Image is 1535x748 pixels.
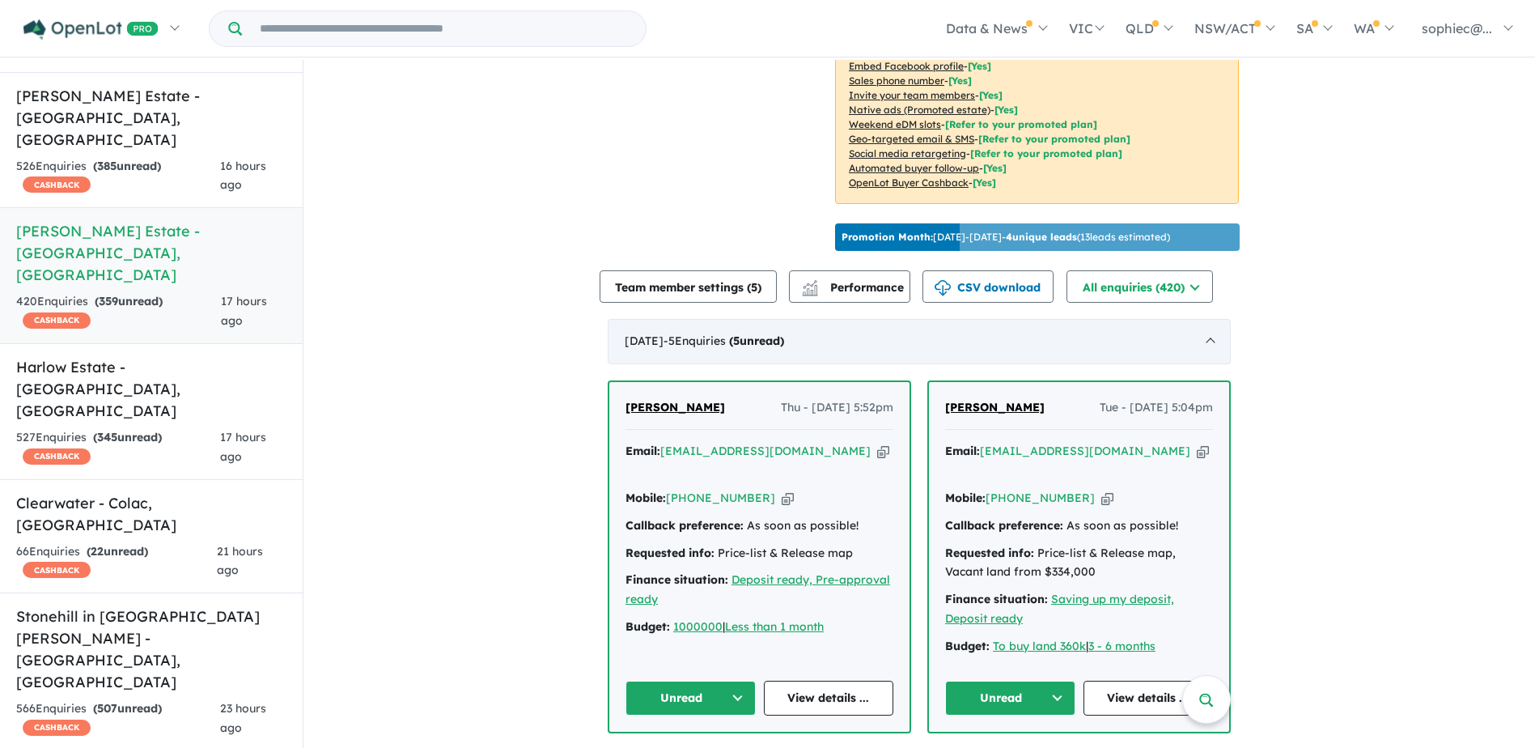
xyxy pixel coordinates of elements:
strong: ( unread) [93,430,162,444]
a: 3 - 6 months [1088,639,1155,653]
u: Sales phone number [849,74,944,87]
strong: Finance situation: [625,572,728,587]
a: [PHONE_NUMBER] [986,491,1095,505]
input: Try estate name, suburb, builder or developer [245,11,642,46]
button: Copy [877,443,889,460]
span: 22 [91,544,104,559]
div: 527 Enquir ies [16,428,220,467]
h5: Harlow Estate - [GEOGRAPHIC_DATA] , [GEOGRAPHIC_DATA] [16,356,286,422]
span: [Refer to your promoted plan] [970,147,1122,159]
span: 507 [97,701,117,716]
span: Thu - [DATE] 5:52pm [781,398,893,418]
span: [PERSON_NAME] [945,400,1045,414]
a: To buy land 360k [993,639,1086,653]
button: Copy [782,490,794,507]
strong: Callback preference: [625,518,744,533]
span: CASHBACK [23,562,91,578]
a: View details ... [1083,681,1214,716]
span: [ Yes ] [979,89,1003,101]
span: 17 hours ago [220,430,266,464]
strong: ( unread) [93,701,162,716]
strong: Mobile: [945,491,986,505]
strong: ( unread) [729,334,784,348]
strong: Callback preference: [945,518,1063,533]
span: 385 [97,159,117,173]
img: download icon [935,280,951,296]
a: [PHONE_NUMBER] [666,491,775,505]
h5: [PERSON_NAME] Estate - [GEOGRAPHIC_DATA] , [GEOGRAPHIC_DATA] [16,85,286,151]
b: 4 unique leads [1006,231,1077,243]
button: Copy [1101,490,1113,507]
div: 420 Enquir ies [16,292,221,331]
a: 1000000 [673,619,723,634]
div: | [945,637,1213,657]
span: 16 hours ago [220,159,266,193]
a: Less than 1 month [725,619,824,634]
img: bar-chart.svg [802,285,818,295]
a: [PERSON_NAME] [945,398,1045,418]
span: 345 [97,430,117,444]
a: [EMAIL_ADDRESS][DOMAIN_NAME] [660,444,871,458]
strong: Requested info: [625,546,714,560]
strong: Email: [945,444,980,458]
span: 5 [733,334,740,348]
span: 359 [99,294,118,308]
a: View details ... [764,681,894,716]
button: CSV download [922,270,1054,303]
span: 5 [751,280,757,295]
span: 17 hours ago [221,294,267,328]
div: 526 Enquir ies [16,157,220,196]
button: Unread [945,681,1075,716]
button: Performance [789,270,910,303]
strong: ( unread) [95,294,163,308]
a: [EMAIL_ADDRESS][DOMAIN_NAME] [980,444,1190,458]
p: [DATE] - [DATE] - ( 13 leads estimated) [842,230,1170,244]
u: Invite your team members [849,89,975,101]
span: 23 hours ago [220,701,266,735]
div: As soon as possible! [945,516,1213,536]
h5: Stonehill in [GEOGRAPHIC_DATA][PERSON_NAME] - [GEOGRAPHIC_DATA] , [GEOGRAPHIC_DATA] [16,606,286,693]
span: Performance [804,280,904,295]
strong: Email: [625,444,660,458]
u: Geo-targeted email & SMS [849,133,974,145]
span: - 5 Enquir ies [664,334,784,348]
button: Team member settings (5) [600,270,777,303]
div: Price-list & Release map, Vacant land from $334,000 [945,544,1213,583]
strong: Mobile: [625,491,666,505]
img: line-chart.svg [803,280,817,289]
h5: [PERSON_NAME] Estate - [GEOGRAPHIC_DATA] , [GEOGRAPHIC_DATA] [16,220,286,286]
span: sophiec@... [1422,20,1492,36]
span: 21 hours ago [217,544,263,578]
u: Native ads (Promoted estate) [849,104,990,116]
strong: Budget: [625,619,670,634]
button: Unread [625,681,756,716]
u: Social media retargeting [849,147,966,159]
div: 566 Enquir ies [16,699,220,738]
span: [Refer to your promoted plan] [945,118,1097,130]
div: Price-list & Release map [625,544,893,563]
strong: Requested info: [945,546,1034,560]
button: Copy [1197,443,1209,460]
span: [Refer to your promoted plan] [978,133,1130,145]
span: [ Yes ] [968,60,991,72]
strong: Budget: [945,639,990,653]
span: [PERSON_NAME] [625,400,725,414]
u: Automated buyer follow-up [849,162,979,174]
strong: Finance situation: [945,592,1048,606]
h5: Clearwater - Colac , [GEOGRAPHIC_DATA] [16,492,286,536]
div: 66 Enquir ies [16,542,217,581]
span: Tue - [DATE] 5:04pm [1100,398,1213,418]
span: [Yes] [983,162,1007,174]
div: | [625,618,893,637]
u: OpenLot Buyer Cashback [849,176,969,189]
a: [PERSON_NAME] [625,398,725,418]
u: Saving up my deposit, Deposit ready [945,592,1174,626]
span: CASHBACK [23,176,91,193]
u: Embed Facebook profile [849,60,964,72]
a: Deposit ready, Pre-approval ready [625,572,890,606]
strong: ( unread) [93,159,161,173]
